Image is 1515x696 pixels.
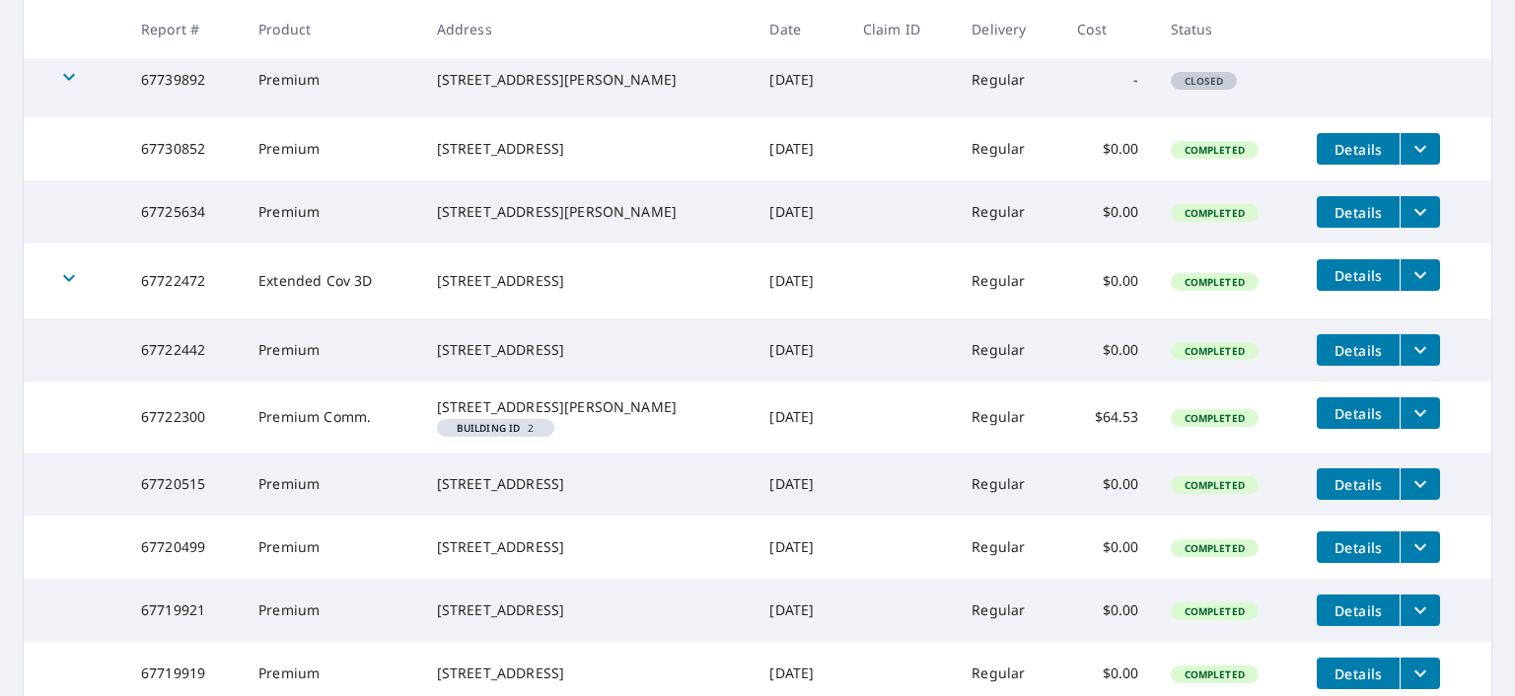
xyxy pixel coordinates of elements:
div: [STREET_ADDRESS] [437,537,739,557]
td: Premium [243,180,421,244]
td: 67730852 [125,117,243,180]
td: $0.00 [1061,180,1154,244]
span: Details [1329,601,1388,620]
button: detailsBtn-67725634 [1317,196,1400,228]
span: Details [1329,404,1388,423]
div: [STREET_ADDRESS][PERSON_NAME] [437,70,739,90]
span: Details [1329,538,1388,557]
td: Premium [243,579,421,642]
td: Premium [243,318,421,382]
td: [DATE] [754,42,846,117]
td: 67720515 [125,452,243,516]
button: detailsBtn-67719919 [1317,658,1400,689]
button: filesDropdownBtn-67720499 [1400,531,1440,563]
div: [STREET_ADDRESS] [437,663,739,683]
span: Completed [1173,541,1257,555]
button: filesDropdownBtn-67719921 [1400,594,1440,626]
td: Regular [956,180,1061,244]
td: Regular [956,244,1061,318]
td: $0.00 [1061,117,1154,180]
button: detailsBtn-67730852 [1317,133,1400,165]
span: Completed [1173,344,1257,358]
button: filesDropdownBtn-67720515 [1400,468,1440,500]
td: Premium [243,452,421,516]
td: Regular [956,117,1061,180]
button: filesDropdownBtn-67722472 [1400,259,1440,291]
button: detailsBtn-67720515 [1317,468,1400,500]
td: [DATE] [754,516,846,579]
span: Completed [1173,604,1257,618]
span: Details [1329,266,1388,285]
td: Premium [243,117,421,180]
td: Regular [956,318,1061,382]
span: Completed [1173,143,1257,157]
td: [DATE] [754,180,846,244]
span: Details [1329,475,1388,494]
td: [DATE] [754,579,846,642]
td: [DATE] [754,452,846,516]
button: filesDropdownBtn-67722300 [1400,397,1440,429]
td: 67722442 [125,318,243,382]
span: Details [1329,664,1388,683]
td: $0.00 [1061,579,1154,642]
button: filesDropdownBtn-67722442 [1400,334,1440,366]
span: Completed [1173,478,1257,492]
div: [STREET_ADDRESS][PERSON_NAME] [437,202,739,222]
button: filesDropdownBtn-67725634 [1400,196,1440,228]
span: Completed [1173,411,1257,425]
em: Building ID [457,423,521,433]
td: Regular [956,516,1061,579]
td: $0.00 [1061,452,1154,516]
button: filesDropdownBtn-67730852 [1400,133,1440,165]
td: [DATE] [754,382,846,452]
div: [STREET_ADDRESS][PERSON_NAME] [437,397,739,417]
td: 67722472 [125,244,243,318]
div: [STREET_ADDRESS] [437,271,739,291]
div: [STREET_ADDRESS] [437,474,739,494]
td: Regular [956,382,1061,452]
span: 2 [445,423,546,433]
span: Closed [1173,74,1236,88]
span: Details [1329,203,1388,222]
td: [DATE] [754,244,846,318]
td: Regular [956,579,1061,642]
button: detailsBtn-67719921 [1317,594,1400,626]
div: [STREET_ADDRESS] [437,340,739,360]
td: 67739892 [125,42,243,117]
button: filesDropdownBtn-67719919 [1400,658,1440,689]
td: $64.53 [1061,382,1154,452]
div: [STREET_ADDRESS] [437,139,739,159]
td: Regular [956,452,1061,516]
td: $0.00 [1061,516,1154,579]
td: 67725634 [125,180,243,244]
span: Details [1329,341,1388,360]
button: detailsBtn-67722300 [1317,397,1400,429]
button: detailsBtn-67722442 [1317,334,1400,366]
td: - [1061,42,1154,117]
td: 67719921 [125,579,243,642]
span: Completed [1173,206,1257,220]
td: $0.00 [1061,244,1154,318]
td: [DATE] [754,117,846,180]
span: Completed [1173,275,1257,289]
td: Premium [243,516,421,579]
td: Premium Comm. [243,382,421,452]
button: detailsBtn-67722472 [1317,259,1400,291]
span: Details [1329,140,1388,159]
td: $0.00 [1061,318,1154,382]
td: 67720499 [125,516,243,579]
td: Premium [243,42,421,117]
td: Extended Cov 3D [243,244,421,318]
span: Completed [1173,667,1257,681]
div: [STREET_ADDRESS] [437,600,739,620]
td: 67722300 [125,382,243,452]
td: Regular [956,42,1061,117]
td: [DATE] [754,318,846,382]
button: detailsBtn-67720499 [1317,531,1400,563]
